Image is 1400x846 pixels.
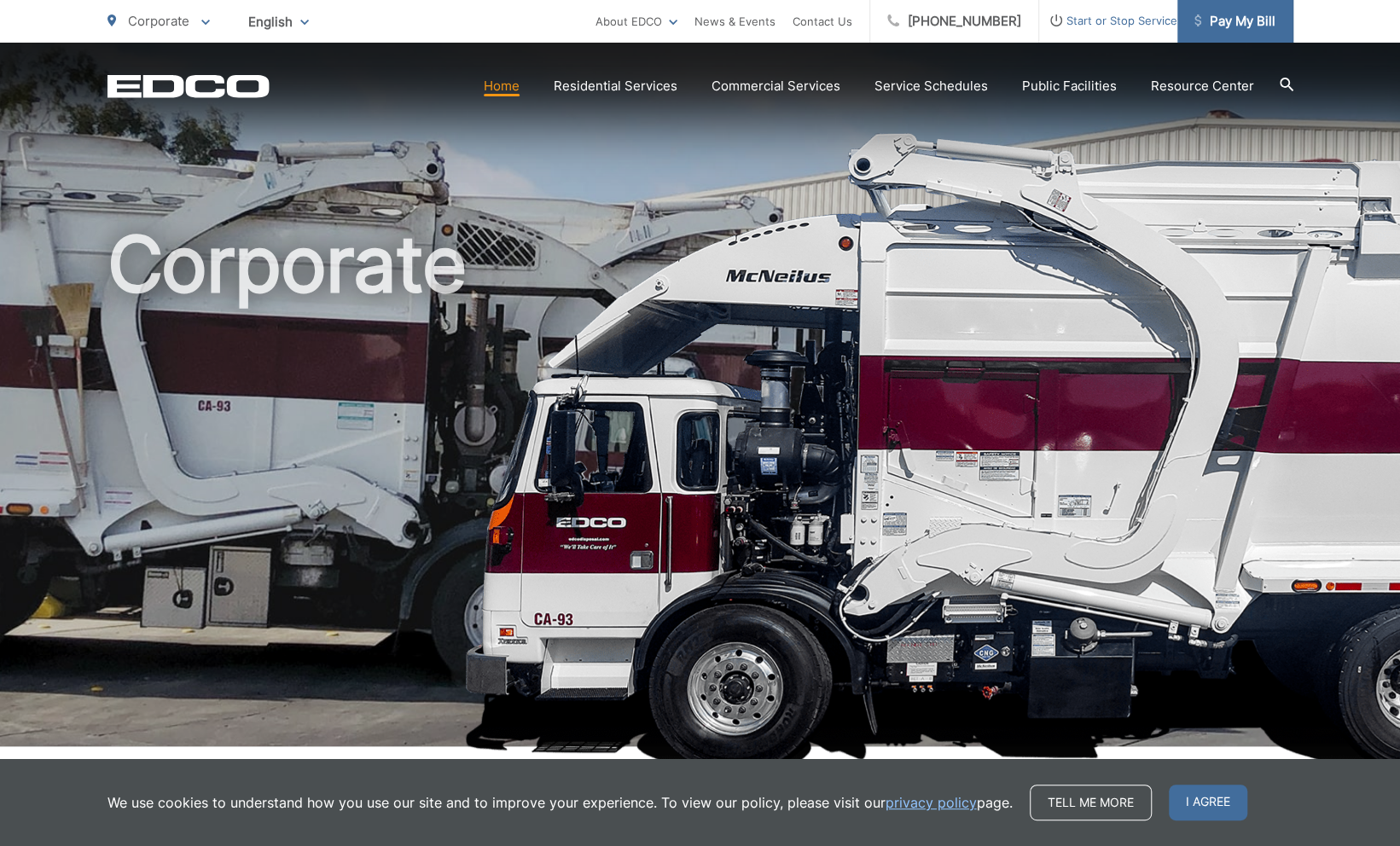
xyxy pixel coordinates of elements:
a: Contact Us [793,11,852,32]
a: EDCD logo. Return to the homepage. [107,74,270,98]
a: Residential Services [554,76,677,96]
span: I agree [1169,785,1247,820]
a: Commercial Services [712,76,840,96]
h1: Corporate [107,222,1293,762]
span: Pay My Bill [1194,11,1275,32]
a: Public Facilities [1022,76,1117,96]
a: Service Schedules [874,76,988,96]
a: Home [484,76,520,96]
a: About EDCO [595,11,677,32]
span: Corporate [128,13,189,29]
span: English [235,7,322,37]
a: privacy policy [886,792,977,813]
a: Tell me more [1030,785,1152,820]
p: We use cookies to understand how you use our site and to improve your experience. To view our pol... [107,792,1013,813]
a: Resource Center [1151,76,1254,96]
a: News & Events [694,11,776,32]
